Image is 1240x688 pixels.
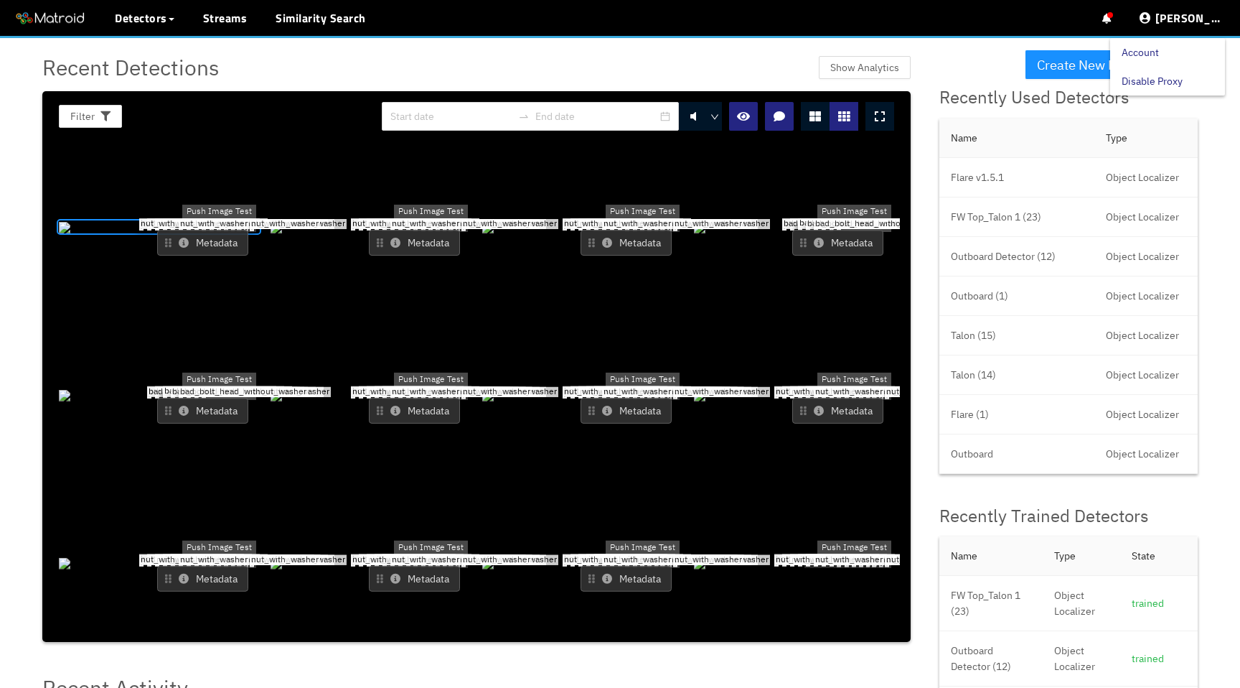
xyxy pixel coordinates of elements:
td: Outboard Detector (12) [939,631,1043,687]
input: End date [535,108,657,124]
a: Streams [203,9,248,27]
span: nut_with_washer [673,219,743,229]
span: nut_with_washer [461,555,532,565]
span: nut_with_washer [351,219,421,229]
span: nut_with_washer [602,219,672,229]
span: Create New Detector [1037,55,1158,75]
td: Flare v1.5.1 [939,158,1094,197]
span: bad_bolt_head_without_washer [798,218,927,228]
button: Metadata [581,566,672,592]
th: Name [939,118,1094,158]
span: nut_with_washer [390,219,461,229]
button: Metadata [792,230,883,256]
span: bad_bolt_head_without_washer [163,386,292,396]
button: Metadata [369,230,460,256]
span: nut_with_washer [602,555,672,565]
div: trained [1132,595,1186,611]
span: bad_bolt_head_without_washer [179,386,308,396]
div: trained [1132,651,1186,666]
span: Show Analytics [830,60,899,75]
button: Filter [59,105,122,128]
td: Talon (14) [939,355,1094,395]
td: Object Localizer [1094,158,1198,197]
td: Object Localizer [1094,316,1198,355]
span: bad_bolt_head_without_washer [806,219,935,229]
button: Create New Detector [1025,50,1170,79]
span: to [518,111,530,122]
th: Type [1094,118,1198,158]
th: Type [1043,536,1120,576]
div: Push Image Test [394,541,468,554]
td: Object Localizer [1094,355,1198,395]
img: Matroid logo [14,8,86,29]
div: Push Image Test [606,205,680,218]
div: Push Image Test [817,373,891,386]
span: nut_with_washer [814,387,884,397]
span: bad_nut_without_washer [782,219,885,229]
div: Push Image Test [606,541,680,554]
td: Outboard (1) [939,276,1094,316]
span: nut_with_washer [179,555,249,565]
div: Push Image Test [182,541,256,554]
th: Name [939,536,1043,576]
td: Outboard [939,434,1094,474]
span: nut_with_washer [390,555,461,565]
span: nut_with_washer [602,387,672,397]
span: nut_with_washer [250,555,320,565]
span: bad_bolt_head_without_washer [814,219,943,229]
span: nut_with_washer [563,387,633,397]
button: Metadata [369,398,460,424]
div: Push Image Test [817,205,891,218]
a: Account [1122,38,1159,67]
td: FW Top_Talon 1 (23) [939,576,1043,631]
td: Object Localizer [1094,276,1198,316]
span: nut_with_washer [673,555,743,565]
td: Talon (15) [939,316,1094,355]
span: nut_with_washer [885,387,955,397]
td: Object Localizer [1094,237,1198,276]
span: nut_with_washer [461,387,532,397]
span: Detectors [115,9,167,27]
span: bad_bolt_head_without_washer [171,386,300,396]
span: nut_with_washer [390,387,461,397]
td: Flare (1) [939,395,1094,434]
span: nut_with_washer [885,555,955,565]
div: Recently Trained Detectors [939,503,1198,530]
span: nut_with_washer [814,555,884,565]
div: Push Image Test [817,541,891,554]
span: down [710,113,719,121]
td: Object Localizer [1043,631,1120,687]
th: State [1120,536,1198,576]
button: Metadata [581,398,672,424]
span: bad_nut_without_washer [147,387,250,397]
td: FW Top_Talon 1 (23) [939,197,1094,237]
span: nut_with_washer [351,387,421,397]
td: Object Localizer [1094,197,1198,237]
input: Start date [390,108,512,124]
a: Similarity Search [276,9,366,27]
button: Metadata [369,566,460,592]
div: Push Image Test [394,373,468,386]
button: Metadata [157,398,248,424]
div: Push Image Test [606,373,680,386]
div: Push Image Test [182,373,256,386]
button: Metadata [792,398,883,424]
span: swap-right [518,111,530,122]
div: Push Image Test [182,205,256,218]
button: Metadata [157,566,248,592]
td: Object Localizer [1094,434,1198,474]
td: Object Localizer [1043,576,1120,631]
button: Metadata [581,230,672,256]
td: Outboard Detector (12) [939,237,1094,276]
div: Recently Used Detectors [939,84,1198,111]
span: nut_with_washer [139,555,210,565]
span: nut_with_washer [250,219,320,229]
span: nut_with_washer [774,555,845,565]
button: Metadata [157,230,248,256]
span: nut_with_washer [774,387,845,397]
span: Filter [70,108,95,124]
span: nut_with_washer [673,387,743,397]
span: nut_with_washer [139,219,210,229]
button: Show Analytics [819,56,911,79]
span: nut_with_washer [179,219,249,229]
